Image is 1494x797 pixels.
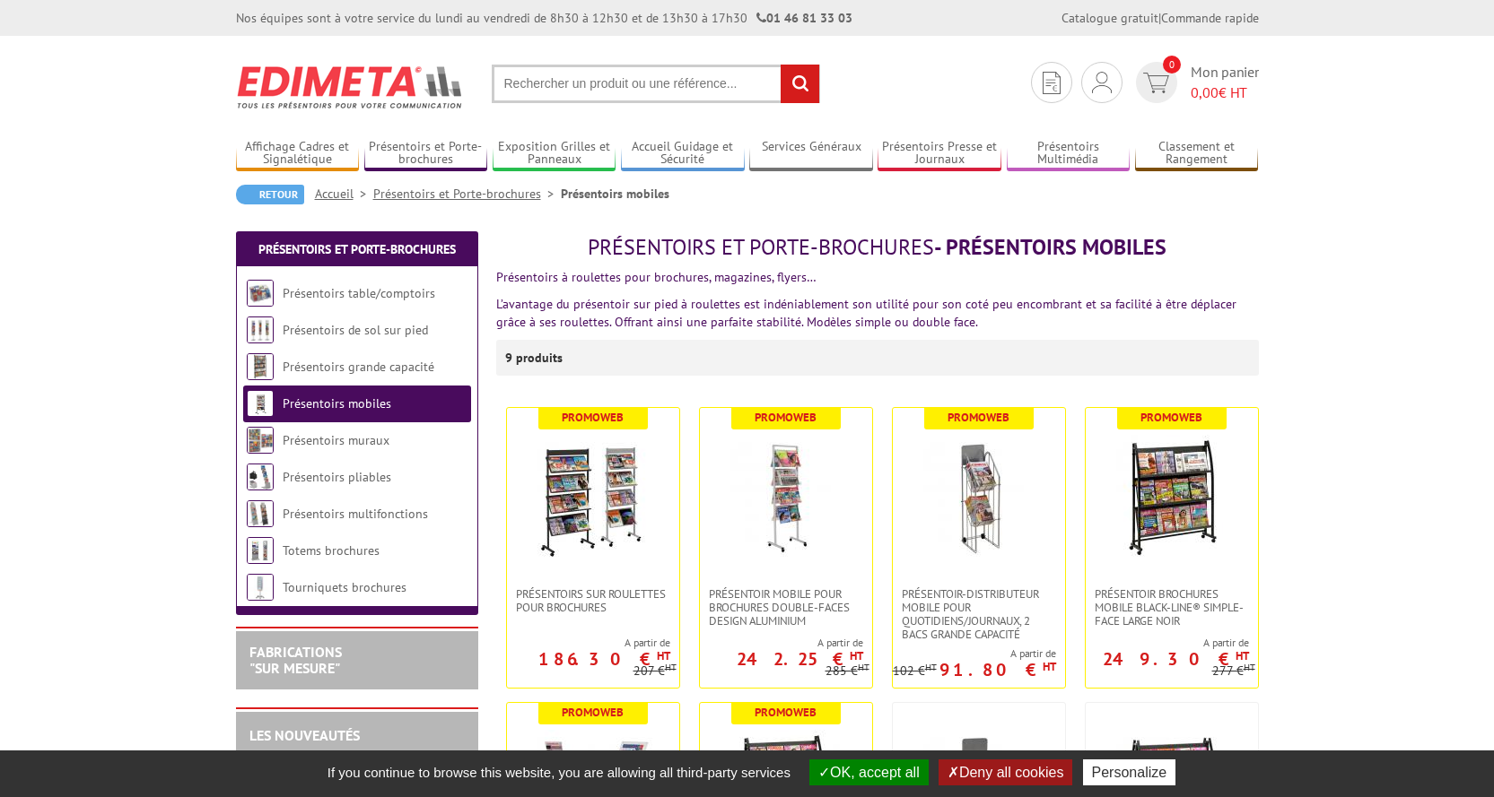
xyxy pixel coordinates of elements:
b: Promoweb [755,410,817,425]
span: Présentoir-distributeur mobile pour quotidiens/journaux, 2 bacs grande capacité [902,587,1056,641]
button: Personalize (modal window) [1083,759,1176,785]
button: Deny all cookies [939,759,1073,785]
sup: HT [850,648,863,663]
p: 285 € [826,664,869,678]
span: 0 [1163,56,1181,74]
a: Présentoir mobile pour brochures double-faces Design aluminium [700,587,872,628]
img: devis rapide [1143,73,1169,93]
span: A partir de [700,636,863,650]
div: Nos équipes sont à votre service du lundi au vendredi de 8h30 à 12h30 et de 13h30 à 17h30 [236,9,852,27]
a: Présentoir-distributeur mobile pour quotidiens/journaux, 2 bacs grande capacité [893,587,1065,641]
a: Présentoirs mobiles [283,395,391,411]
a: Présentoirs Presse et Journaux [878,139,1001,169]
img: Présentoir Brochures mobile Black-Line® simple-face large noir [1109,435,1235,560]
b: Promoweb [562,705,624,720]
sup: HT [1043,659,1056,674]
a: Retour [236,185,304,204]
a: Tourniquets brochures [283,579,406,595]
p: Présentoirs à roulettes pour brochures, magazines, flyers… [496,268,1259,286]
img: Présentoirs muraux [247,427,274,454]
div: | [1062,9,1259,27]
a: Services Généraux [749,139,873,169]
a: devis rapide 0 Mon panier 0,00€ HT [1131,62,1259,103]
a: Accueil Guidage et Sécurité [621,139,745,169]
span: Présentoirs sur roulettes pour brochures [516,587,670,614]
span: A partir de [507,636,670,650]
a: Accueil [315,186,373,202]
span: Mon panier [1191,62,1259,103]
img: Présentoirs table/comptoirs [247,280,274,307]
a: Présentoirs et Porte-brochures [258,241,456,257]
a: Affichage Cadres et Signalétique [236,139,360,169]
span: Présentoirs et Porte-brochures [588,233,934,261]
img: devis rapide [1043,72,1061,94]
a: Présentoirs de sol sur pied [283,322,428,338]
input: Rechercher un produit ou une référence... [492,65,820,103]
a: Présentoir Brochures mobile Black-Line® simple-face large noir [1086,587,1258,628]
p: 91.80 € [939,664,1056,675]
span: Présentoir mobile pour brochures double-faces Design aluminium [709,587,863,628]
button: OK, accept all [809,759,929,785]
input: rechercher [781,65,819,103]
p: 249.30 € [1103,654,1249,664]
img: Présentoirs multifonctions [247,500,274,527]
b: Promoweb [562,410,624,425]
a: Présentoirs Multimédia [1007,139,1131,169]
img: Totems brochures [247,537,274,564]
img: Tourniquets brochures [247,574,274,601]
a: LES NOUVEAUTÉS [249,726,360,744]
img: Edimeta [236,54,465,120]
span: A partir de [1086,636,1249,650]
span: If you continue to browse this website, you are allowing all third-party services [319,765,799,780]
a: Classement et Rangement [1135,139,1259,169]
span: A partir de [893,646,1056,661]
p: 242.25 € [737,654,863,664]
sup: HT [657,648,670,663]
img: Présentoirs pliables [247,463,274,490]
li: Présentoirs mobiles [561,185,669,203]
span: € HT [1191,82,1259,103]
sup: HT [1244,661,1255,673]
a: Présentoirs et Porte-brochures [373,186,561,202]
a: Catalogue gratuit [1062,10,1158,26]
sup: HT [925,661,937,673]
img: Présentoir mobile pour brochures double-faces Design aluminium [723,435,849,560]
strong: 01 46 81 33 03 [756,10,852,26]
sup: HT [1236,648,1249,663]
span: Présentoir Brochures mobile Black-Line® simple-face large noir [1095,587,1249,628]
p: L’avantage du présentoir sur pied à roulettes est indéniablement son utilité pour son coté peu en... [496,295,1259,331]
p: 102 € [893,664,937,678]
p: 277 € [1212,664,1255,678]
img: Présentoirs mobiles [247,390,274,417]
a: Présentoirs sur roulettes pour brochures [507,587,679,614]
a: FABRICATIONS"Sur Mesure" [249,643,342,677]
a: Présentoirs grande capacité [283,359,434,375]
b: Promoweb [755,705,817,720]
img: Présentoirs de sol sur pied [247,316,274,343]
p: 186.30 € [538,654,670,664]
a: Présentoirs muraux [283,432,389,448]
a: Exposition Grilles et Panneaux [493,139,616,169]
img: Présentoir-distributeur mobile pour quotidiens/journaux, 2 bacs grande capacité [916,435,1042,560]
a: Commande rapide [1161,10,1259,26]
sup: HT [858,661,869,673]
a: Présentoirs pliables [283,469,391,485]
p: 207 € [633,664,677,678]
a: Présentoirs et Porte-brochures [364,139,488,169]
h1: - Présentoirs mobiles [496,236,1259,259]
sup: HT [665,661,677,673]
a: Présentoirs multifonctions [283,506,428,522]
img: Présentoirs grande capacité [247,353,274,380]
img: devis rapide [1092,72,1112,93]
a: Présentoirs table/comptoirs [283,285,435,301]
p: 9 produits [505,340,572,376]
b: Promoweb [948,410,1009,425]
img: Présentoirs sur roulettes pour brochures [530,435,656,560]
span: 0,00 [1191,83,1219,101]
b: Promoweb [1140,410,1202,425]
a: Totems brochures [283,542,380,559]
